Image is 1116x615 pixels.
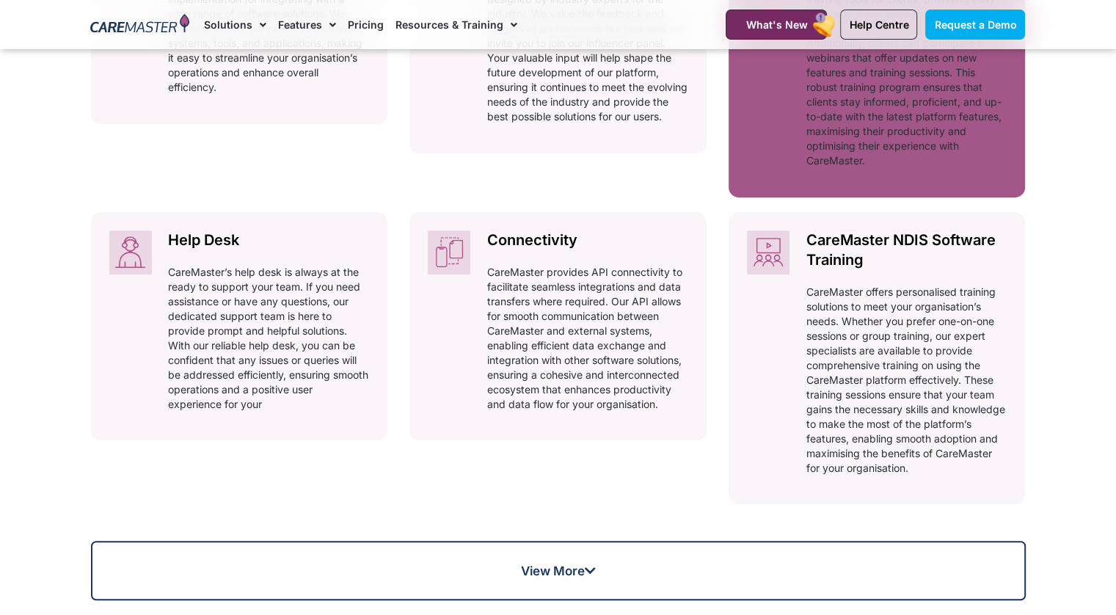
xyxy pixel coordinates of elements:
span: What's New [745,18,807,31]
span: Help Centre [849,18,908,31]
img: CareMaster NDIS Software Connectivity: linking Administrators, Support Workers, Participants and ... [428,230,470,274]
h2: Connectivity [487,230,688,250]
p: CareMaster offers personalised training solutions to meet your organisation’s needs. Whether you ... [806,285,1007,476]
img: Help Desk aids CareMaster NDIS software, including admin and app features. [109,230,152,274]
h2: Help Desk [168,230,369,250]
p: CareMaster’s help desk is always at the ready to support your team. If you need assistance or hav... [168,265,369,412]
a: Help Centre [840,10,917,40]
span: View More [521,564,596,577]
img: CareMaster NDIS Software Training for Administrators and Support Workers acquaint users with skil... [747,230,789,274]
a: What's New [726,10,827,40]
h2: CareMaster NDIS Software Training [806,230,1007,270]
p: CareMaster provides API connectivity to facilitate seamless integrations and data transfers where... [487,265,688,412]
span: Request a Demo [934,18,1016,31]
img: CareMaster Logo [90,14,189,36]
a: Request a Demo [925,10,1025,40]
a: View More [91,541,1026,600]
